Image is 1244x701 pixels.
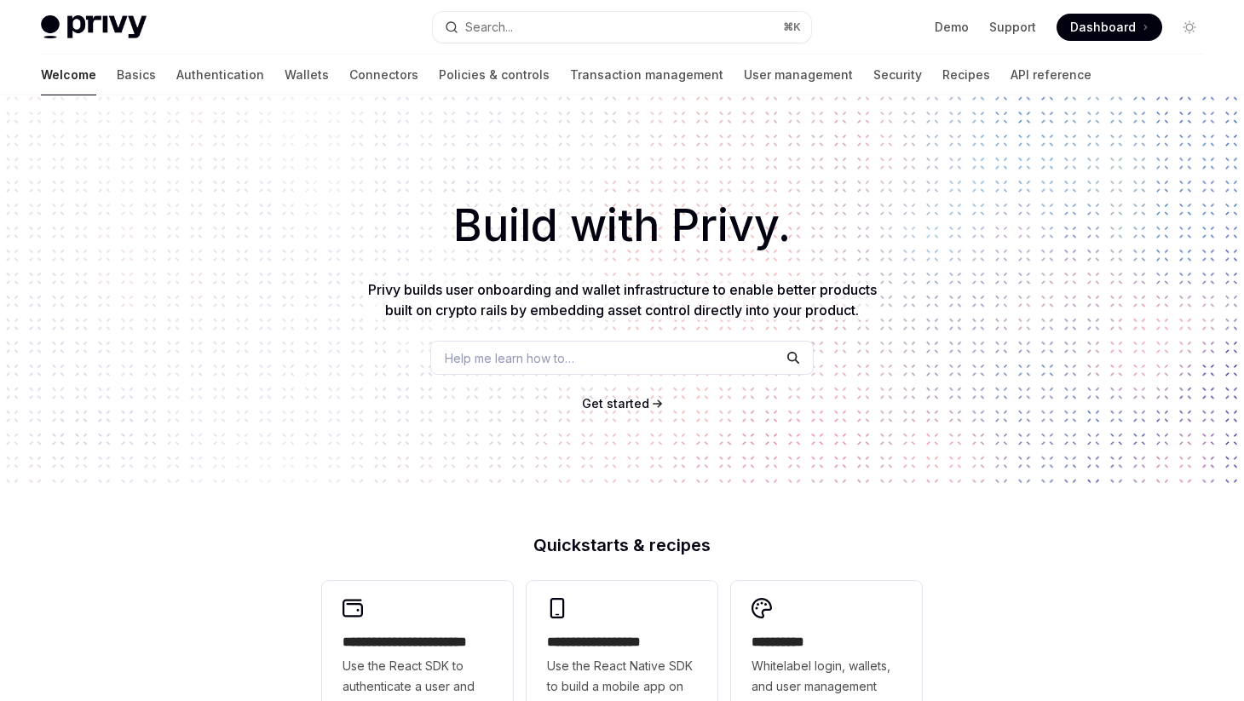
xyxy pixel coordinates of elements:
span: Privy builds user onboarding and wallet infrastructure to enable better products built on crypto ... [368,281,877,319]
span: Dashboard [1070,19,1136,36]
a: Transaction management [570,55,723,95]
a: Authentication [176,55,264,95]
img: light logo [41,15,147,39]
a: Connectors [349,55,418,95]
span: ⌘ K [783,20,801,34]
a: Wallets [285,55,329,95]
a: Security [873,55,922,95]
a: Policies & controls [439,55,550,95]
span: Help me learn how to… [445,349,574,367]
a: User management [744,55,853,95]
button: Toggle dark mode [1176,14,1203,41]
h2: Quickstarts & recipes [322,537,922,554]
a: API reference [1011,55,1091,95]
a: Dashboard [1057,14,1162,41]
a: Demo [935,19,969,36]
a: Get started [582,395,649,412]
a: Recipes [942,55,990,95]
button: Search...⌘K [433,12,811,43]
a: Support [989,19,1036,36]
div: Search... [465,17,513,37]
h1: Build with Privy. [27,192,1217,259]
span: Get started [582,396,649,411]
a: Welcome [41,55,96,95]
a: Basics [117,55,156,95]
